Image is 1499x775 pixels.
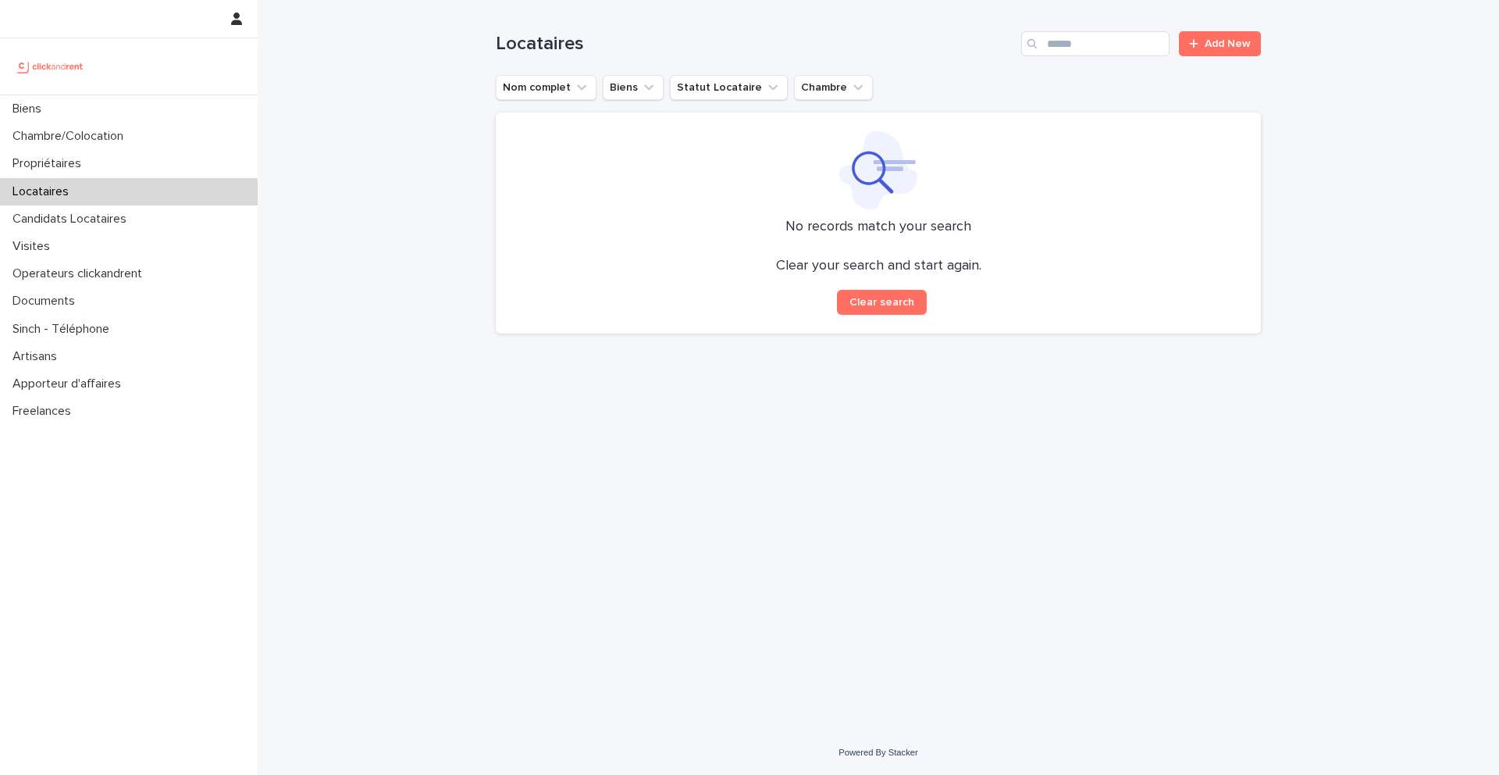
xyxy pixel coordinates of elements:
p: Biens [6,102,54,116]
p: Operateurs clickandrent [6,266,155,281]
h1: Locataires [496,33,1015,55]
p: Locataires [6,184,81,199]
img: UCB0brd3T0yccxBKYDjQ [12,51,88,82]
button: Nom complet [496,75,596,100]
p: No records match your search [515,219,1242,236]
p: Sinch - Téléphone [6,322,122,337]
button: Statut Locataire [670,75,788,100]
p: Documents [6,294,87,309]
button: Clear search [837,290,927,315]
button: Chambre [794,75,873,100]
span: Add New [1205,38,1251,49]
p: Chambre/Colocation [6,129,136,144]
p: Apporteur d'affaires [6,377,134,391]
a: Add New [1179,31,1261,56]
button: Biens [603,75,664,100]
span: Clear search [849,297,914,308]
a: Powered By Stacker [839,748,917,757]
p: Artisans [6,349,69,364]
p: Propriétaires [6,156,94,171]
p: Candidats Locataires [6,212,139,227]
input: Search [1021,31,1170,56]
p: Freelances [6,404,84,419]
p: Clear your search and start again. [776,258,981,275]
p: Visites [6,239,62,254]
